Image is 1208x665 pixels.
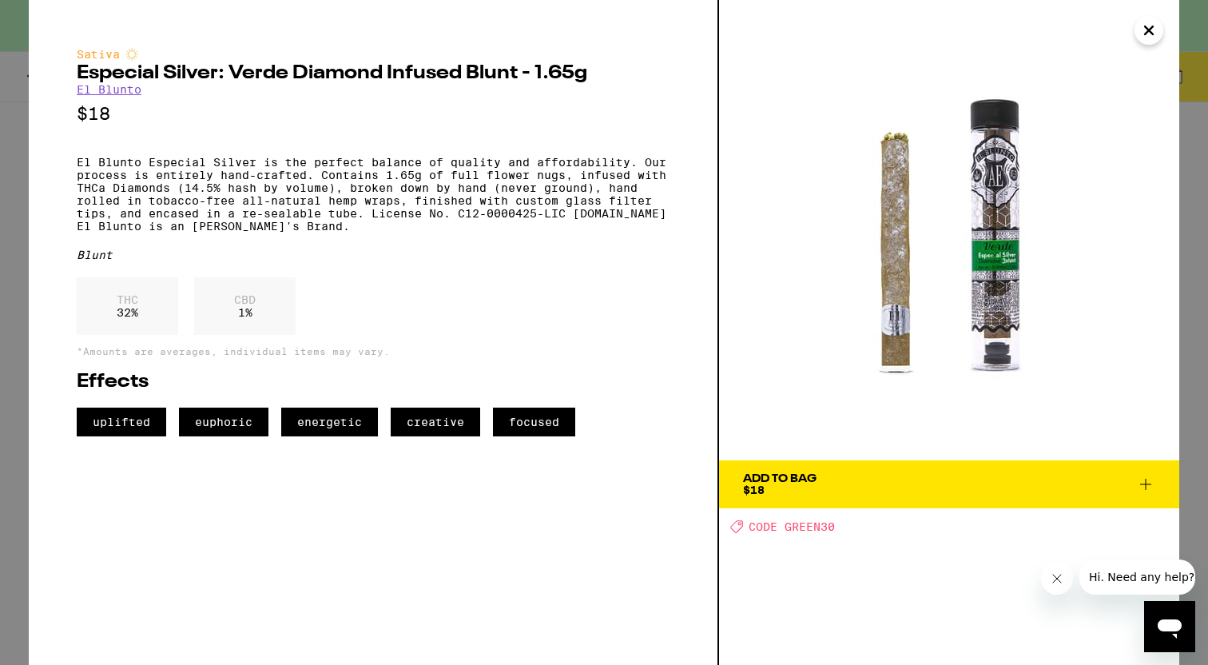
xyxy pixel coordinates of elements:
[117,293,138,306] p: THC
[77,156,670,233] p: El Blunto Especial Silver is the perfect balance of quality and affordability. Our process is ent...
[77,372,670,392] h2: Effects
[77,48,670,61] div: Sativa
[743,473,817,484] div: Add To Bag
[77,64,670,83] h2: Especial Silver: Verde Diamond Infused Blunt - 1.65g
[743,484,765,496] span: $18
[1134,16,1163,45] button: Close
[77,277,178,335] div: 32 %
[281,408,378,436] span: energetic
[1079,559,1195,595] iframe: Message from company
[234,293,256,306] p: CBD
[77,249,670,261] div: Blunt
[77,83,141,96] a: El Blunto
[194,277,296,335] div: 1 %
[179,408,268,436] span: euphoric
[391,408,480,436] span: creative
[77,408,166,436] span: uplifted
[1144,601,1195,652] iframe: Button to launch messaging window
[719,460,1179,508] button: Add To Bag$18
[125,48,138,61] img: sativaColor.svg
[493,408,575,436] span: focused
[77,104,670,124] p: $18
[1041,563,1073,595] iframe: Close message
[77,346,670,356] p: *Amounts are averages, individual items may vary.
[749,520,835,533] span: CODE GREEN30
